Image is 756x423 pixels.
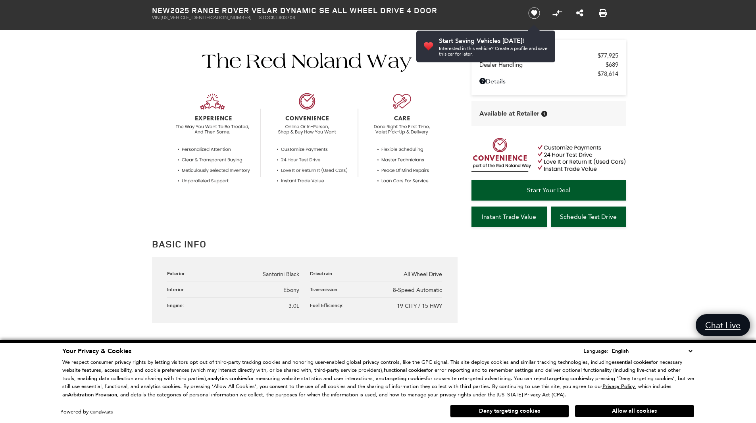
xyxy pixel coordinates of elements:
a: Share this New 2025 Range Rover Velar Dynamic SE All Wheel Drive 4 Door [576,8,583,18]
strong: functional cookies [384,367,426,374]
div: Drivetrain: [310,270,338,277]
strong: targeting cookies [547,375,588,382]
span: Available at Retailer [479,109,539,118]
a: Dealer Handling $689 [479,61,618,68]
span: Instant Trade Value [482,213,536,220]
h2: Basic Info [152,237,458,251]
span: MSRP [479,52,598,59]
a: Print this New 2025 Range Rover Velar Dynamic SE All Wheel Drive 4 Door [599,8,607,18]
strong: New [152,5,170,15]
a: Chat Live [696,314,750,336]
span: 3.0L [289,303,299,309]
div: Exterior: [167,270,190,277]
div: Engine: [167,302,188,309]
a: Privacy Policy [602,383,635,389]
span: $689 [606,61,618,68]
a: MSRP $77,925 [479,52,618,59]
div: Transmission: [310,286,343,293]
span: Chat Live [701,320,744,330]
strong: Arbitration Provision [68,391,117,398]
strong: targeting cookies [385,375,426,382]
p: We respect consumer privacy rights by letting visitors opt out of third-party tracking cookies an... [62,358,694,399]
a: Schedule Test Drive [551,207,626,227]
div: Vehicle is in stock and ready for immediate delivery. Due to demand, availability is subject to c... [541,111,547,117]
h1: 2025 Range Rover Velar Dynamic SE All Wheel Drive 4 Door [152,6,515,15]
button: Deny targeting cookies [450,405,569,417]
span: Stock: [259,15,276,20]
a: Instant Trade Value [471,207,547,227]
u: Privacy Policy [602,383,635,390]
a: Start Your Deal [471,180,626,201]
select: Language Select [610,347,694,355]
button: Compare vehicle [551,7,563,19]
span: Your Privacy & Cookies [62,347,131,355]
span: L803708 [276,15,295,20]
iframe: YouTube video player [471,231,626,356]
span: All Wheel Drive [404,271,442,278]
button: Allow all cookies [575,405,694,417]
span: Santorini Black [263,271,299,278]
span: $78,614 [598,70,618,77]
span: Ebony [283,287,299,294]
span: $77,925 [598,52,618,59]
a: ComplyAuto [90,409,113,415]
span: VIN: [152,15,161,20]
div: Fuel Efficiency: [310,302,348,309]
span: Schedule Test Drive [560,213,617,220]
strong: essential cookies [612,359,651,366]
a: $78,614 [479,70,618,77]
span: [US_VEHICLE_IDENTIFICATION_NUMBER] [161,15,251,20]
div: Interior: [167,286,189,293]
div: Language: [584,348,608,353]
a: Details [479,77,618,85]
strong: analytics cookies [208,375,247,382]
span: Start Your Deal [527,186,570,194]
span: 19 CITY / 15 HWY [397,303,442,309]
span: 8-Speed Automatic [393,287,442,294]
button: Save vehicle [525,7,543,19]
span: Dealer Handling [479,61,606,68]
div: Powered by [60,409,113,415]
